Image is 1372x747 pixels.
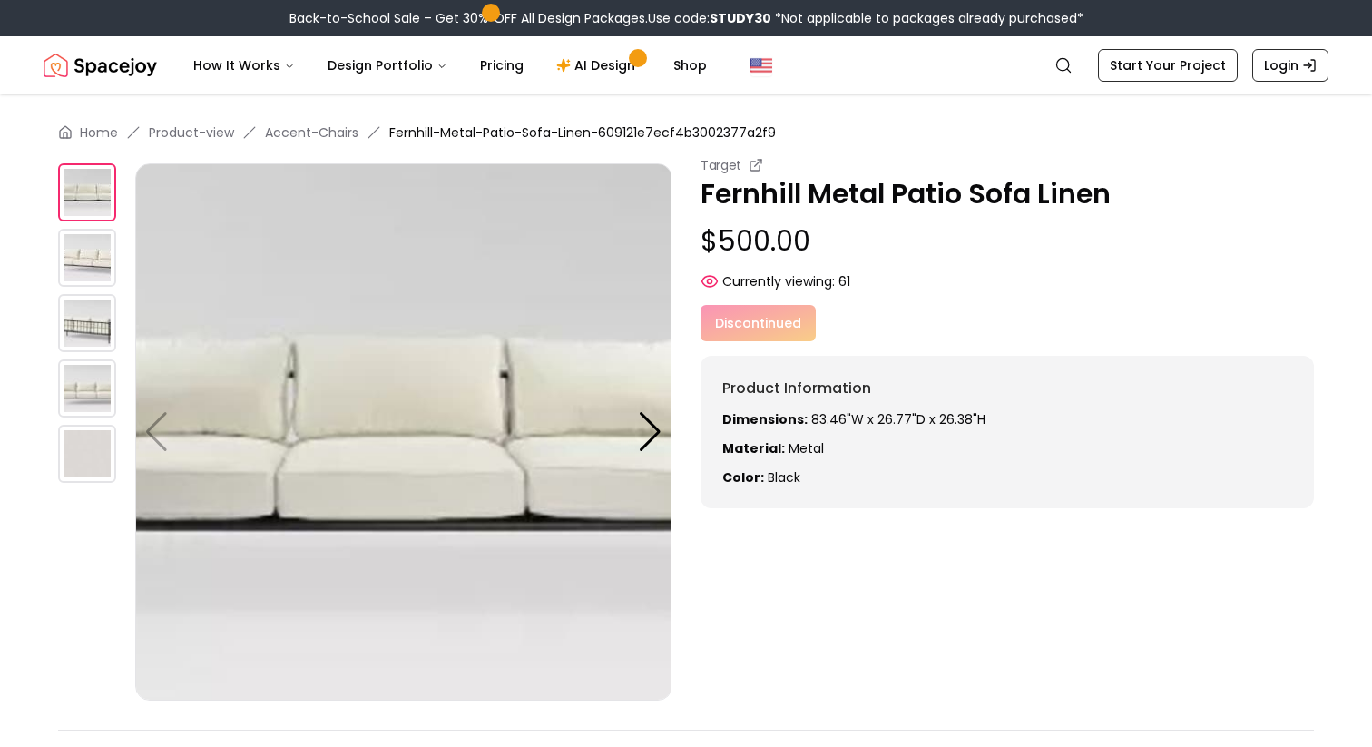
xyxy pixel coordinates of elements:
div: Back-to-School Sale – Get 30% OFF All Design Packages. [289,9,1083,27]
span: Currently viewing: [722,272,835,290]
img: https://storage.googleapis.com/spacejoy-main/assets/609121e7ecf4b3002377a2f9/product_0_fi4jp2le6j7 [135,163,672,701]
nav: breadcrumb [58,123,1314,142]
small: Target [701,156,741,174]
span: Fernhill-Metal-Patio-Sofa-Linen-609121e7ecf4b3002377a2f9 [389,123,776,142]
img: Spacejoy Logo [44,47,157,84]
img: United States [750,54,772,76]
button: Design Portfolio [313,47,462,84]
span: Use code: [648,9,771,27]
img: https://storage.googleapis.com/spacejoy-main/assets/609121e7ecf4b3002377a2f9/product_2_eca5p8hm59f [58,294,116,352]
b: STUDY30 [710,9,771,27]
img: https://storage.googleapis.com/spacejoy-main/assets/609121e7ecf4b3002377a2f9/product_0_fi4jp2le6j7 [58,163,116,221]
a: AI Design [542,47,655,84]
img: https://storage.googleapis.com/spacejoy-main/assets/609121e7ecf4b3002377a2f9/product_1_bip8l175ahl [58,229,116,287]
p: 83.46"W x 26.77"D x 26.38"H [722,410,1292,428]
strong: Dimensions: [722,410,808,428]
p: $500.00 [701,225,1314,258]
p: Fernhill Metal Patio Sofa Linen [701,178,1314,211]
nav: Main [179,47,721,84]
span: *Not applicable to packages already purchased* [771,9,1083,27]
strong: Material: [722,439,785,457]
a: Start Your Project [1098,49,1238,82]
button: How It Works [179,47,309,84]
span: Metal [789,439,824,457]
img: https://storage.googleapis.com/spacejoy-main/assets/609121e7ecf4b3002377a2f9/product_3_eg4lmmd54fl [58,359,116,418]
span: 61 [838,272,850,290]
a: Shop [659,47,721,84]
span: black [768,468,800,487]
img: https://storage.googleapis.com/spacejoy-main/assets/609121e7ecf4b3002377a2f9/product_0_f9p1d4n0e16 [58,425,116,483]
a: Pricing [465,47,538,84]
h6: Product Information [722,378,1292,399]
a: Product-view [149,123,234,142]
a: Home [80,123,118,142]
nav: Global [44,36,1328,94]
a: Spacejoy [44,47,157,84]
strong: Color: [722,468,764,487]
a: Login [1252,49,1328,82]
a: Accent-Chairs [265,123,358,142]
